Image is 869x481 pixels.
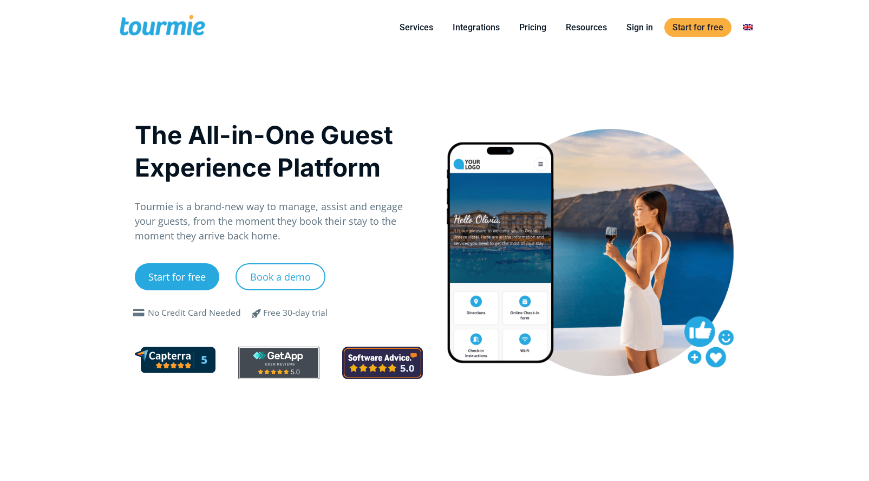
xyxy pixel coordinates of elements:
div: No Credit Card Needed [148,307,241,320]
div: Free 30-day trial [263,307,328,320]
a: Pricing [511,21,554,34]
a: Resources [558,21,615,34]
span:  [244,307,270,320]
a: Integrations [445,21,508,34]
a: Book a demo [236,263,325,290]
span:  [130,309,148,317]
a: Start for free [664,18,731,37]
p: Tourmie is a brand-new way to manage, assist and engage your guests, from the moment they book th... [135,199,423,243]
a: Sign in [618,21,661,34]
h1: The All-in-One Guest Experience Platform [135,119,423,184]
a: Start for free [135,263,219,290]
a: Services [391,21,441,34]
